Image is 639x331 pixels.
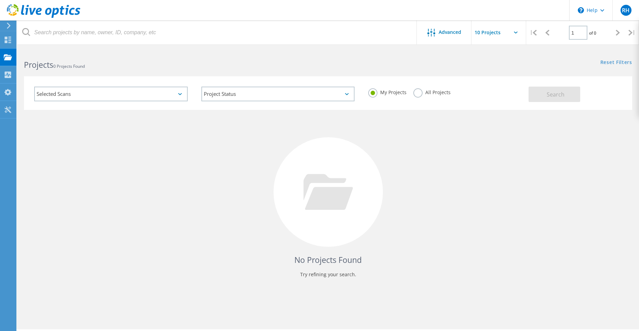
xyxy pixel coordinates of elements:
p: Try refining your search. [31,269,625,280]
input: Search projects by name, owner, ID, company, etc [17,21,417,44]
div: | [526,21,540,45]
button: Search [529,87,580,102]
div: Selected Scans [34,87,188,101]
span: 0 Projects Found [53,63,85,69]
span: of 0 [589,30,596,36]
div: Project Status [201,87,355,101]
span: Search [547,91,564,98]
span: Advanced [439,30,461,35]
svg: \n [578,7,584,13]
a: Live Optics Dashboard [7,14,80,19]
span: RH [622,8,629,13]
div: | [625,21,639,45]
a: Reset Filters [600,60,632,66]
label: All Projects [413,88,451,95]
label: My Projects [368,88,407,95]
b: Projects [24,59,53,70]
h4: No Projects Found [31,254,625,266]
